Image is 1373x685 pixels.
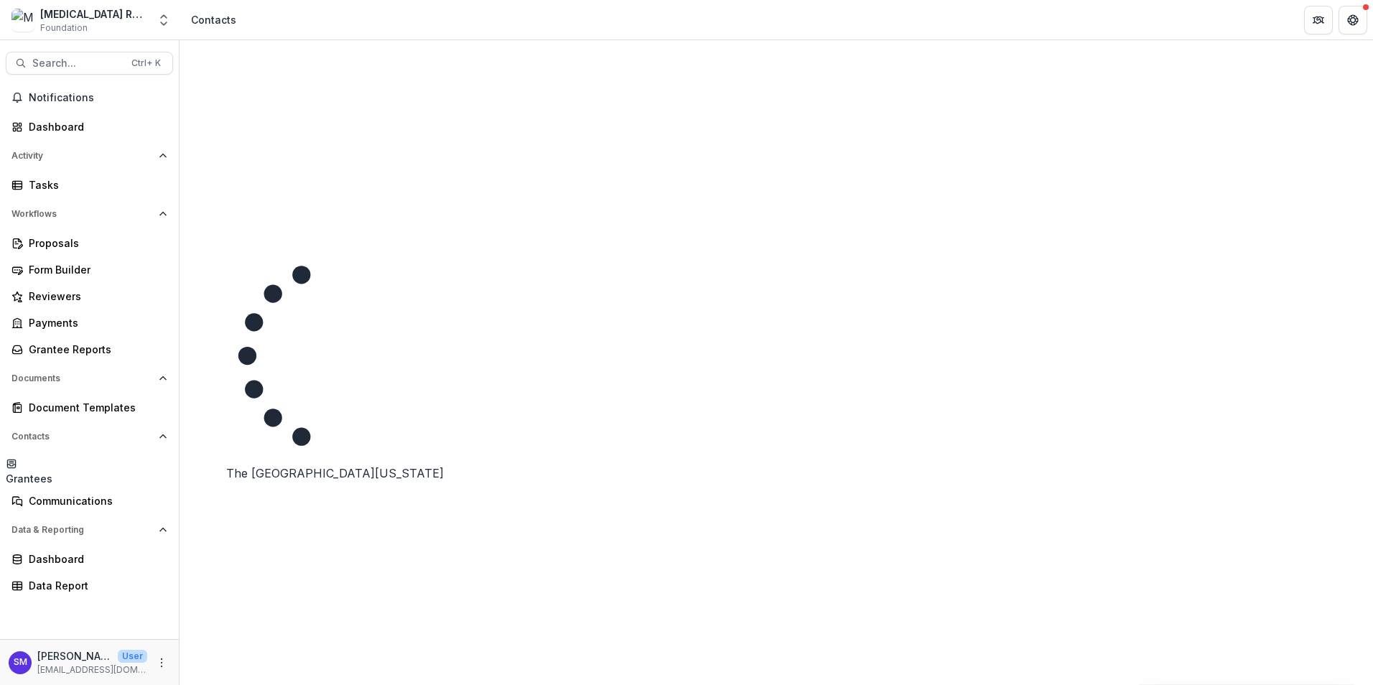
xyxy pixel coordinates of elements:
a: Grantees [6,454,52,486]
button: Open Documents [6,367,173,390]
div: Proposals [29,236,162,251]
button: Open Contacts [6,425,173,448]
div: Payments [29,315,162,330]
a: Form Builder [6,258,173,281]
button: Partners [1304,6,1333,34]
a: Payments [6,311,173,335]
span: Documents [11,373,153,383]
a: Dashboard [6,115,173,139]
div: Dashboard [29,119,162,134]
a: The [GEOGRAPHIC_DATA][US_STATE] [226,466,444,480]
span: Workflows [11,209,153,219]
a: Tasks [6,173,173,197]
p: [EMAIL_ADDRESS][DOMAIN_NAME] [37,663,147,676]
span: Notifications [29,92,167,104]
p: [PERSON_NAME] [37,648,112,663]
a: Proposals [6,231,173,255]
button: Get Help [1339,6,1367,34]
img: Misophonia Research Fund Workflow Sandbox [11,9,34,32]
div: Grantees [6,471,52,486]
div: Document Templates [29,400,162,415]
button: Search... [6,52,173,75]
div: Grantee Reports [29,342,162,357]
div: Reviewers [29,289,162,304]
button: Open Data & Reporting [6,518,173,541]
div: Tasks [29,177,162,192]
button: Open Workflows [6,202,173,225]
button: More [153,654,170,671]
div: Contacts [191,12,236,27]
div: [MEDICAL_DATA] Research Fund Workflow Sandbox [40,6,148,22]
a: Data Report [6,574,173,597]
span: Contacts [11,432,153,442]
div: Communications [29,493,162,508]
div: Solena Mednicoff [14,658,27,667]
button: Open Activity [6,144,173,167]
div: Dashboard [29,551,162,567]
div: Ctrl + K [129,55,164,71]
div: Data Report [29,578,162,593]
nav: breadcrumb [185,9,242,30]
p: User [118,650,147,663]
span: Data & Reporting [11,525,153,535]
a: Document Templates [6,396,173,419]
span: Activity [11,151,153,161]
a: Grantee Reports [6,337,173,361]
a: Reviewers [6,284,173,308]
a: Dashboard [6,547,173,571]
a: Communications [6,489,173,513]
button: Notifications [6,86,173,109]
div: Form Builder [29,262,162,277]
button: Open entity switcher [154,6,174,34]
span: Search... [32,57,123,70]
span: Foundation [40,22,88,34]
